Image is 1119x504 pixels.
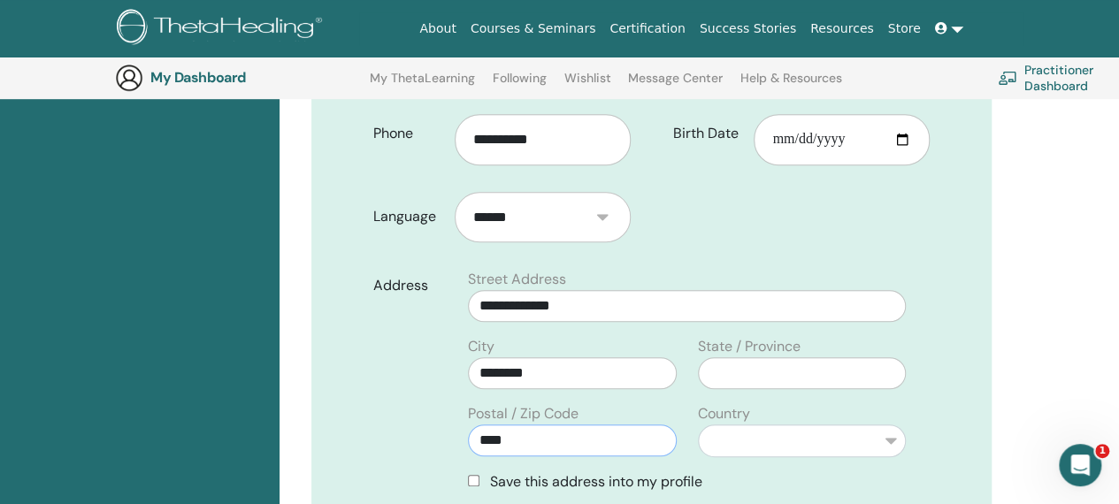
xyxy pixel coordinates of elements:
[693,12,803,45] a: Success Stories
[468,336,494,357] label: City
[150,69,327,86] h3: My Dashboard
[1095,444,1109,458] span: 1
[117,9,328,49] img: logo.png
[468,403,579,424] label: Postal / Zip Code
[1059,444,1101,486] iframe: Intercom live chat
[360,269,457,302] label: Address
[360,200,455,233] label: Language
[464,12,603,45] a: Courses & Seminars
[660,117,755,150] label: Birth Date
[628,71,723,99] a: Message Center
[370,71,475,99] a: My ThetaLearning
[740,71,842,99] a: Help & Resources
[803,12,881,45] a: Resources
[698,403,750,424] label: Country
[602,12,692,45] a: Certification
[360,117,455,150] label: Phone
[412,12,463,45] a: About
[998,71,1017,85] img: chalkboard-teacher.svg
[468,269,566,290] label: Street Address
[490,472,702,491] span: Save this address into my profile
[698,336,801,357] label: State / Province
[493,71,547,99] a: Following
[881,12,928,45] a: Store
[564,71,611,99] a: Wishlist
[115,64,143,92] img: generic-user-icon.jpg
